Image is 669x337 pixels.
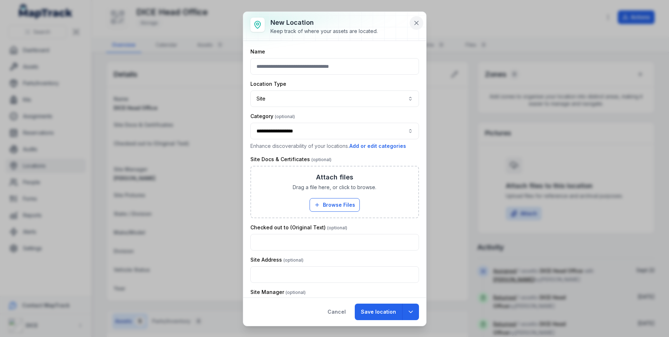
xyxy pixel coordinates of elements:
label: Site Manager [250,289,306,296]
button: Add or edit categories [349,142,406,150]
button: Save location [355,304,402,320]
p: Enhance discoverability of your locations. [250,142,419,150]
label: Name [250,48,265,55]
h3: Attach files [316,172,353,182]
button: Cancel [321,304,352,320]
label: Category [250,113,295,120]
label: Checked out to (Original Text) [250,224,347,231]
span: Drag a file here, or click to browse. [293,184,376,191]
label: Site Docs & Certificates [250,156,331,163]
button: Browse Files [310,198,360,212]
label: Site Address [250,256,303,263]
label: Location Type [250,80,286,88]
button: Site [250,90,419,107]
h3: New location [270,18,378,28]
div: Keep track of where your assets are located. [270,28,378,35]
